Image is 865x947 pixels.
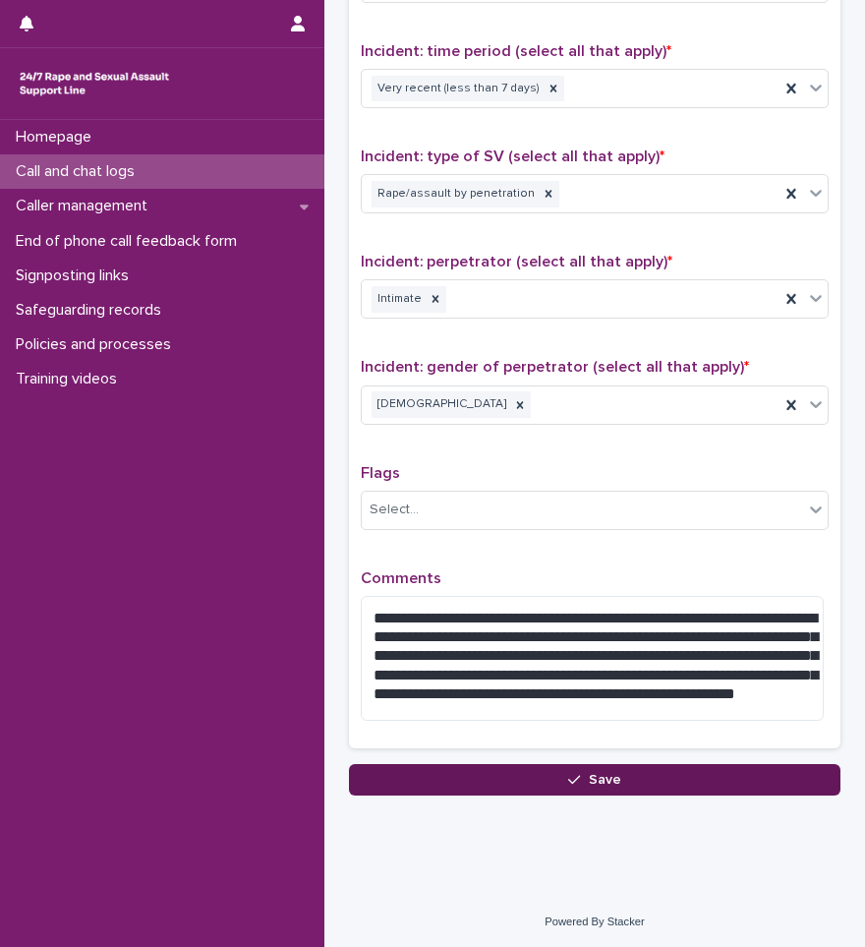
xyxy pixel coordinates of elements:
[361,43,671,59] span: Incident: time period (select all that apply)
[8,197,163,215] p: Caller management
[16,64,173,103] img: rhQMoQhaT3yELyF149Cw
[361,254,672,269] span: Incident: perpetrator (select all that apply)
[361,148,664,164] span: Incident: type of SV (select all that apply)
[8,232,253,251] p: End of phone call feedback form
[8,128,107,147] p: Homepage
[361,570,441,586] span: Comments
[8,335,187,354] p: Policies and processes
[372,181,538,207] div: Rape/assault by penetration
[349,764,840,796] button: Save
[8,370,133,388] p: Training videos
[361,359,749,375] span: Incident: gender of perpetrator (select all that apply)
[589,773,621,787] span: Save
[372,286,425,313] div: Intimate
[370,500,419,520] div: Select...
[8,162,150,181] p: Call and chat logs
[361,465,400,481] span: Flags
[8,301,177,320] p: Safeguarding records
[8,266,144,285] p: Signposting links
[372,391,509,418] div: [DEMOGRAPHIC_DATA]
[372,76,543,102] div: Very recent (less than 7 days)
[545,916,644,927] a: Powered By Stacker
